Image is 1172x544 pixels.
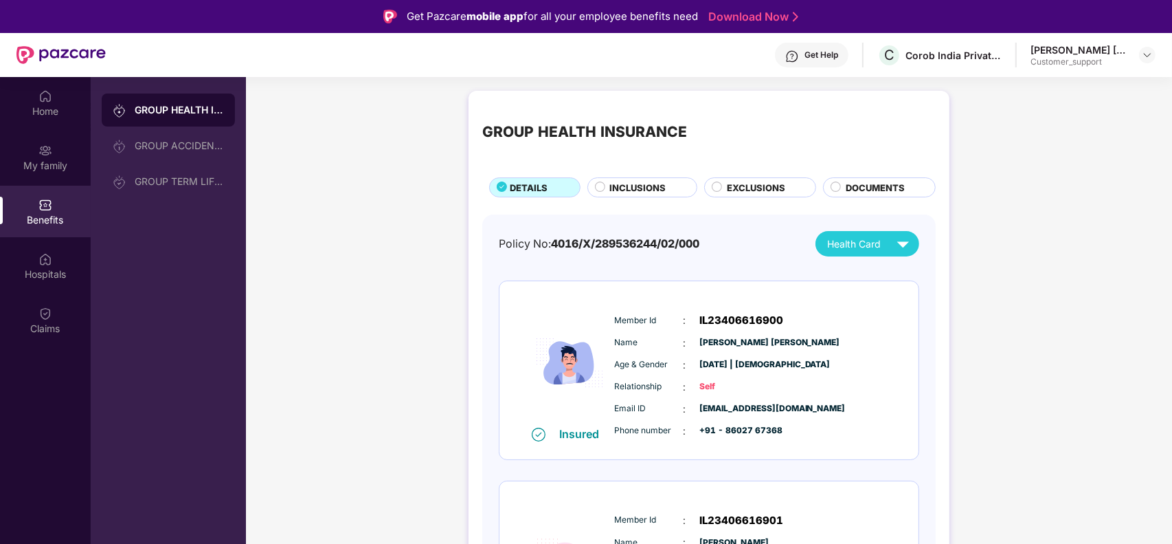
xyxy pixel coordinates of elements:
[683,513,686,528] span: :
[38,252,52,266] img: svg+xml;base64,PHN2ZyBpZD0iSG9zcGl0YWxzIiB4bWxucz0iaHR0cDovL3d3dy53My5vcmcvMjAwMC9zdmciIHdpZHRoPS...
[614,402,683,415] span: Email ID
[905,49,1002,62] div: Corob India Private Limited
[683,336,686,351] span: :
[614,358,683,371] span: Age & Gender
[614,514,683,527] span: Member Id
[135,140,224,151] div: GROUP ACCIDENTAL INSURANCE
[499,235,699,252] div: Policy No:
[551,237,699,250] span: 4016/X/289536244/02/000
[16,46,106,64] img: New Pazcare Logo
[135,103,224,117] div: GROUP HEALTH INSURANCE
[699,380,768,393] span: Self
[614,380,683,393] span: Relationship
[614,424,683,437] span: Phone number
[614,336,683,349] span: Name
[135,176,224,187] div: GROUP TERM LIFE INSURANCE
[699,402,768,415] span: [EMAIL_ADDRESS][DOMAIN_NAME]
[683,358,686,373] span: :
[407,8,698,25] div: Get Pazcare for all your employee benefits need
[846,181,905,195] span: DOCUMENTS
[528,299,611,426] img: icon
[38,307,52,320] img: svg+xml;base64,PHN2ZyBpZD0iQ2xhaW0iIHhtbG5zPSJodHRwOi8vd3d3LnczLm9yZy8yMDAwL3N2ZyIgd2lkdGg9IjIwIi...
[1142,50,1153,61] img: svg+xml;base64,PHN2ZyBpZD0iRHJvcGRvd24tMzJ4MzIiIHhtbG5zPSJodHRwOi8vd3d3LnczLm9yZy8yMDAwL3N2ZyIgd2...
[699,312,783,329] span: IL23406616900
[699,358,768,371] span: [DATE] | [DEMOGRAPHIC_DATA]
[113,140,126,153] img: svg+xml;base64,PHN2ZyB3aWR0aD0iMjAiIGhlaWdodD0iMjAiIHZpZXdCb3g9IjAgMCAyMCAyMCIgZmlsbD0ibm9uZSIgeG...
[1030,43,1127,56] div: [PERSON_NAME] [PERSON_NAME]
[559,427,607,441] div: Insured
[683,402,686,417] span: :
[785,50,799,63] img: svg+xml;base64,PHN2ZyBpZD0iSGVscC0zMngzMiIgeG1sbnM9Imh0dHA6Ly93d3cudzMub3JnLzIwMDAvc3ZnIiB3aWR0aD...
[466,10,523,23] strong: mobile app
[113,104,126,118] img: svg+xml;base64,PHN2ZyB3aWR0aD0iMjAiIGhlaWdodD0iMjAiIHZpZXdCb3g9IjAgMCAyMCAyMCIgZmlsbD0ibm9uZSIgeG...
[804,50,838,61] div: Get Help
[699,336,768,349] span: [PERSON_NAME] [PERSON_NAME]
[614,314,683,327] span: Member Id
[699,512,783,529] span: IL23406616901
[510,181,548,195] span: DETAILS
[699,424,768,437] span: +91 - 86027 67368
[1030,56,1127,67] div: Customer_support
[482,121,687,144] div: GROUP HEALTH INSURANCE
[708,10,794,24] a: Download Now
[683,424,686,439] span: :
[610,181,666,195] span: INCLUSIONS
[891,232,915,256] img: svg+xml;base64,PHN2ZyB4bWxucz0iaHR0cDovL3d3dy53My5vcmcvMjAwMC9zdmciIHZpZXdCb3g9IjAgMCAyNCAyNCIgd2...
[727,181,785,195] span: EXCLUSIONS
[815,231,919,257] button: Health Card
[38,198,52,212] img: svg+xml;base64,PHN2ZyBpZD0iQmVuZWZpdHMiIHhtbG5zPSJodHRwOi8vd3d3LnczLm9yZy8yMDAwL3N2ZyIgd2lkdGg9Ij...
[38,144,52,157] img: svg+xml;base64,PHN2ZyB3aWR0aD0iMjAiIGhlaWdodD0iMjAiIHZpZXdCb3g9IjAgMCAyMCAyMCIgZmlsbD0ibm9uZSIgeG...
[38,89,52,103] img: svg+xml;base64,PHN2ZyBpZD0iSG9tZSIgeG1sbnM9Imh0dHA6Ly93d3cudzMub3JnLzIwMDAvc3ZnIiB3aWR0aD0iMjAiIG...
[383,10,397,23] img: Logo
[113,175,126,189] img: svg+xml;base64,PHN2ZyB3aWR0aD0iMjAiIGhlaWdodD0iMjAiIHZpZXdCb3g9IjAgMCAyMCAyMCIgZmlsbD0ibm9uZSIgeG...
[827,237,881,252] span: Health Card
[793,10,798,24] img: Stroke
[884,47,894,63] span: C
[683,380,686,395] span: :
[683,313,686,328] span: :
[532,428,545,442] img: svg+xml;base64,PHN2ZyB4bWxucz0iaHR0cDovL3d3dy53My5vcmcvMjAwMC9zdmciIHdpZHRoPSIxNiIgaGVpZ2h0PSIxNi...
